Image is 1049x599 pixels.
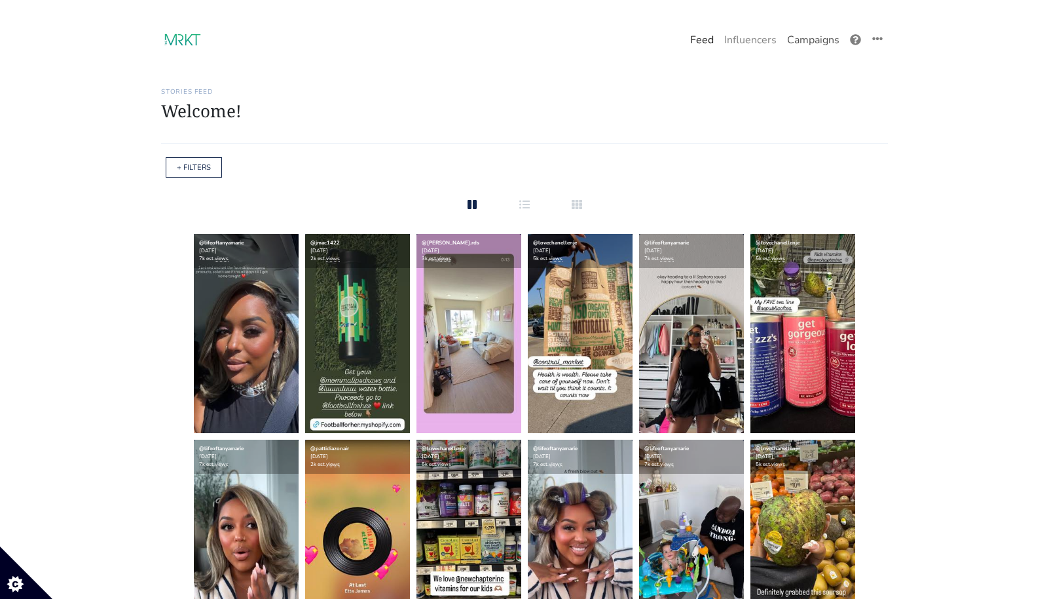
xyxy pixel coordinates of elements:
[199,445,244,452] a: @lifeoftanyamarie
[685,27,719,53] a: Feed
[161,29,202,51] img: 17:23:10_1694020990
[416,234,521,268] div: [DATE] 3k est.
[422,239,479,246] a: @[PERSON_NAME].rds
[161,88,888,96] h6: Stories Feed
[756,445,800,452] a: @lovechanellenje
[533,239,577,246] a: @lovechanellenje
[644,239,689,246] a: @lifeoftanyamarie
[194,234,299,268] div: [DATE] 7k est.
[305,234,410,268] div: [DATE] 2k est.
[528,440,633,474] div: [DATE] 7k est.
[177,163,211,172] a: + FILTERS
[639,234,744,268] div: [DATE] 7k est.
[639,440,744,474] div: [DATE] 7k est.
[199,239,244,246] a: @lifeoftanyamarie
[326,255,340,262] a: views
[756,239,800,246] a: @lovechanellenje
[422,445,466,452] a: @lovechanellenje
[549,461,562,468] a: views
[161,101,888,121] h1: Welcome!
[660,461,674,468] a: views
[437,255,451,262] a: views
[750,440,855,474] div: [DATE] 5k est.
[771,461,785,468] a: views
[719,27,782,53] a: Influencers
[194,440,299,474] div: [DATE] 7k est.
[215,255,229,262] a: views
[750,234,855,268] div: [DATE] 5k est.
[533,445,578,452] a: @lifeoftanyamarie
[782,27,845,53] a: Campaigns
[305,440,410,474] div: [DATE] 2k est.
[660,255,674,262] a: views
[644,445,689,452] a: @lifeoftanyamarie
[528,234,633,268] div: [DATE] 5k est.
[215,461,229,468] a: views
[310,445,349,452] a: @pattidiazonair
[437,461,451,468] a: views
[549,255,562,262] a: views
[326,461,340,468] a: views
[310,239,340,246] a: @jmac1422
[771,255,785,262] a: views
[416,440,521,474] div: [DATE] 5k est.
